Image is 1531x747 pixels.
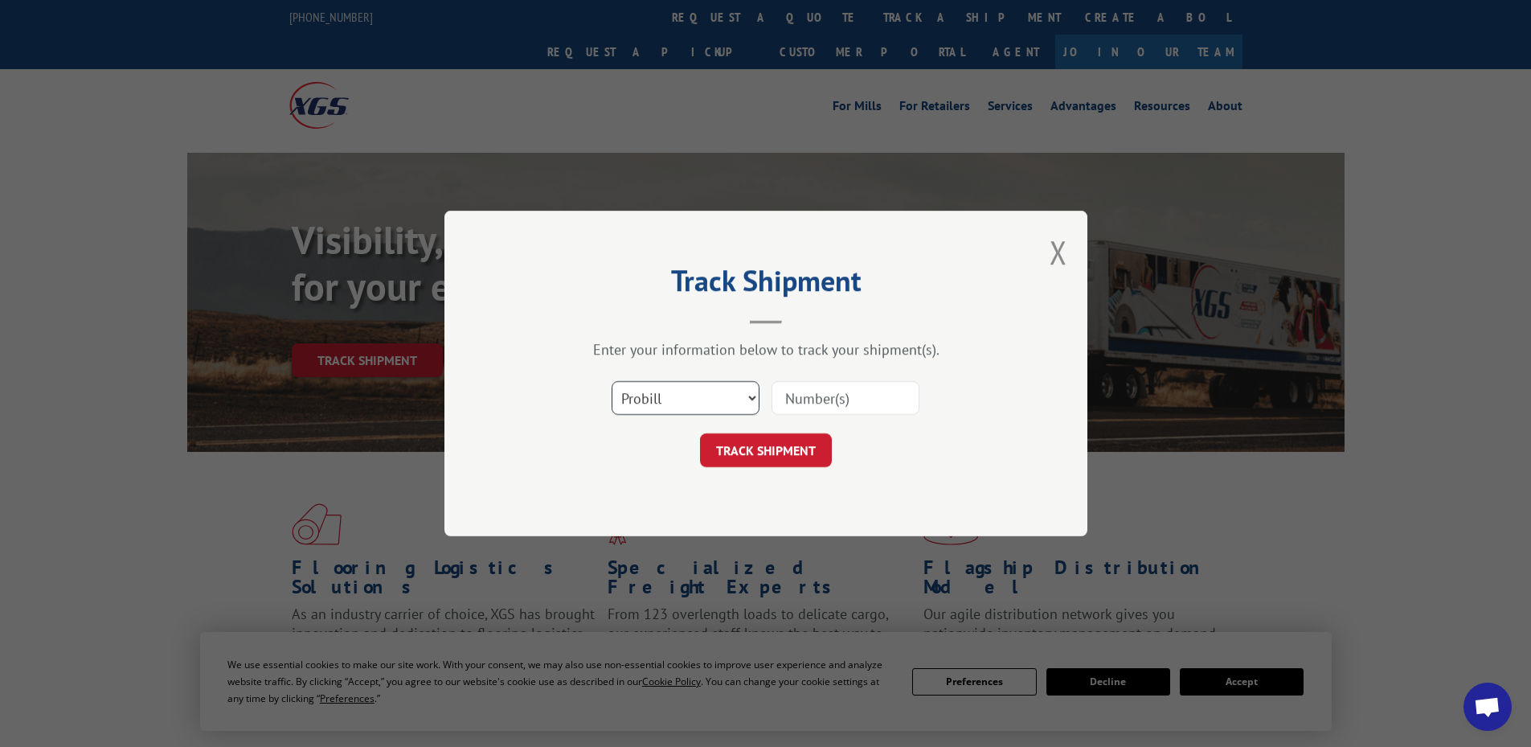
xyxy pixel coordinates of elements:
[1050,231,1067,273] button: Close modal
[772,381,919,415] input: Number(s)
[525,340,1007,359] div: Enter your information below to track your shipment(s).
[1463,683,1512,731] div: Open chat
[525,269,1007,300] h2: Track Shipment
[700,433,832,467] button: TRACK SHIPMENT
